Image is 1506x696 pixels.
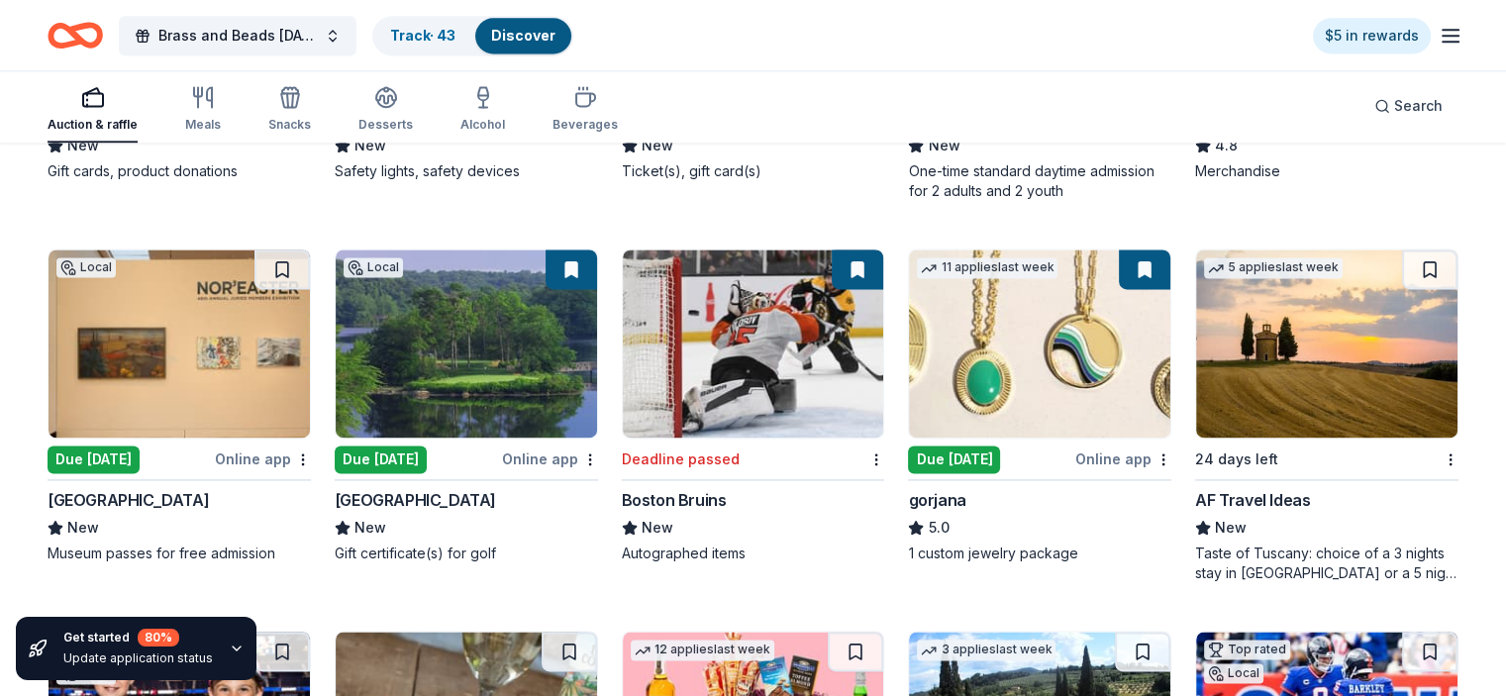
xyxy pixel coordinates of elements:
[1215,134,1238,157] span: 4.8
[1215,516,1247,540] span: New
[185,117,221,133] div: Meals
[631,640,774,660] div: 12 applies last week
[622,161,885,181] div: Ticket(s), gift card(s)
[928,134,959,157] span: New
[67,134,99,157] span: New
[1195,161,1458,181] div: Merchandise
[1195,447,1278,471] div: 24 days left
[908,488,965,512] div: gorjana
[215,447,311,471] div: Online app
[928,516,949,540] span: 5.0
[48,446,140,473] div: Due [DATE]
[1394,94,1443,118] span: Search
[1204,257,1343,278] div: 5 applies last week
[1196,249,1457,438] img: Image for AF Travel Ideas
[622,544,885,563] div: Autographed items
[917,257,1057,278] div: 11 applies last week
[335,446,427,473] div: Due [DATE]
[460,117,505,133] div: Alcohol
[48,161,311,181] div: Gift cards, product donations
[622,249,885,563] a: Image for Boston BruinsDeadline passedBoston BruinsNewAutographed items
[67,516,99,540] span: New
[1195,544,1458,583] div: Taste of Tuscany: choice of a 3 nights stay in [GEOGRAPHIC_DATA] or a 5 night stay in [GEOGRAPHIC...
[56,257,116,277] div: Local
[909,249,1170,438] img: Image for gorjana
[552,77,618,143] button: Beverages
[1204,640,1290,659] div: Top rated
[48,77,138,143] button: Auction & raffle
[1195,488,1310,512] div: AF Travel Ideas
[390,27,455,44] a: Track· 43
[908,544,1171,563] div: 1 custom jewelry package
[335,249,598,563] a: Image for Lake of IslesLocalDue [DATE]Online app[GEOGRAPHIC_DATA]NewGift certificate(s) for golf
[158,24,317,48] span: Brass and Beads [DATE] Celebration
[908,249,1171,563] a: Image for gorjana11 applieslast weekDue [DATE]Online appgorjana5.01 custom jewelry package
[354,134,386,157] span: New
[552,117,618,133] div: Beverages
[1313,18,1431,53] a: $5 in rewards
[622,488,727,512] div: Boston Bruins
[268,77,311,143] button: Snacks
[354,516,386,540] span: New
[185,77,221,143] button: Meals
[48,488,209,512] div: [GEOGRAPHIC_DATA]
[119,16,356,55] button: Brass and Beads [DATE] Celebration
[642,134,673,157] span: New
[335,544,598,563] div: Gift certificate(s) for golf
[1195,249,1458,583] a: Image for AF Travel Ideas5 applieslast week24 days leftAF Travel IdeasNewTaste of Tuscany: choice...
[48,117,138,133] div: Auction & raffle
[48,544,311,563] div: Museum passes for free admission
[372,16,573,55] button: Track· 43Discover
[48,12,103,58] a: Home
[622,447,740,471] div: Deadline passed
[268,117,311,133] div: Snacks
[1358,86,1458,126] button: Search
[917,640,1055,660] div: 3 applies last week
[1075,447,1171,471] div: Online app
[1204,663,1263,683] div: Local
[502,447,598,471] div: Online app
[358,117,413,133] div: Desserts
[642,516,673,540] span: New
[344,257,403,277] div: Local
[48,249,311,563] a: Image for New Britain Museum of American ArtLocalDue [DATE]Online app[GEOGRAPHIC_DATA]NewMuseum p...
[138,629,179,646] div: 80 %
[358,77,413,143] button: Desserts
[623,249,884,438] img: Image for Boston Bruins
[49,249,310,438] img: Image for New Britain Museum of American Art
[908,446,1000,473] div: Due [DATE]
[63,650,213,666] div: Update application status
[335,161,598,181] div: Safety lights, safety devices
[63,629,213,646] div: Get started
[491,27,555,44] a: Discover
[336,249,597,438] img: Image for Lake of Isles
[908,161,1171,201] div: One-time standard daytime admission for 2 adults and 2 youth
[460,77,505,143] button: Alcohol
[335,488,496,512] div: [GEOGRAPHIC_DATA]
